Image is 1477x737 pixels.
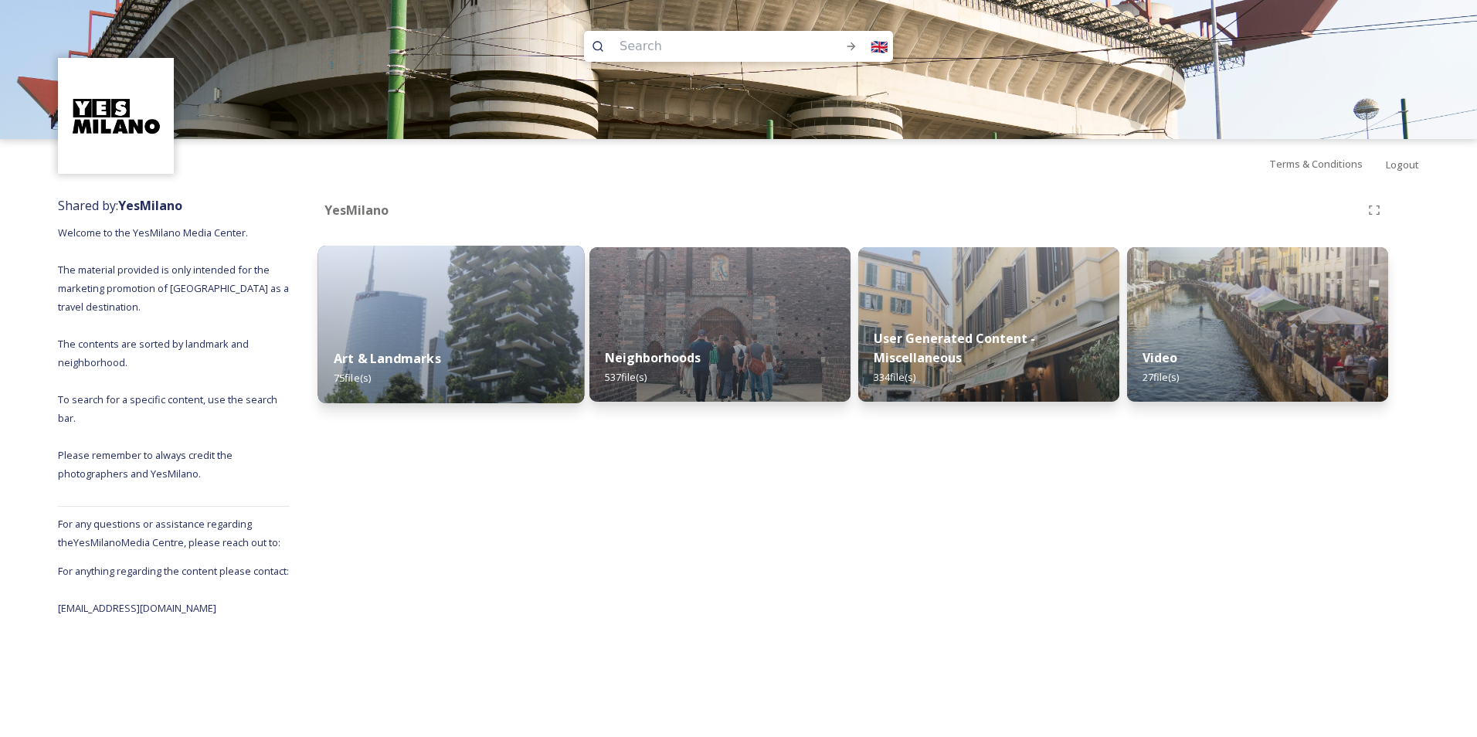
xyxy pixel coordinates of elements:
[874,370,915,384] span: 334 file(s)
[1269,157,1363,171] span: Terms & Conditions
[318,246,585,403] img: Isola_Yesilano_AnnaDellaBadia_880.jpg
[58,564,291,615] span: For anything regarding the content please contact: [EMAIL_ADDRESS][DOMAIN_NAME]
[605,349,701,366] strong: Neighborhoods
[858,247,1119,402] img: 39056706942e726a10cb66607dbfc22c2ba330fd249abd295dd4e57aab3ba313.jpg
[58,226,291,481] span: Welcome to the YesMilano Media Center. The material provided is only intended for the marketing p...
[1269,155,1386,173] a: Terms & Conditions
[1143,370,1179,384] span: 27 file(s)
[612,29,810,63] input: Search
[1127,247,1388,402] img: Mercato_Navigli_YesMilano_AnnaDellaBadia_4230.JPG
[874,330,1035,366] strong: User Generated Content - Miscellaneous
[334,371,371,385] span: 75 file(s)
[865,32,893,60] div: 🇬🇧
[334,350,441,367] strong: Art & Landmarks
[60,60,172,172] img: Logo%20YesMilano%40150x.png
[1143,349,1177,366] strong: Video
[58,517,280,549] span: For any questions or assistance regarding the YesMilano Media Centre, please reach out to:
[605,370,647,384] span: 537 file(s)
[324,202,389,219] strong: YesMilano
[58,197,182,214] span: Shared by:
[589,247,851,402] img: SEMPIONE.CASTELLO01660420.jpg
[1386,158,1419,172] span: Logout
[118,197,182,214] strong: YesMilano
